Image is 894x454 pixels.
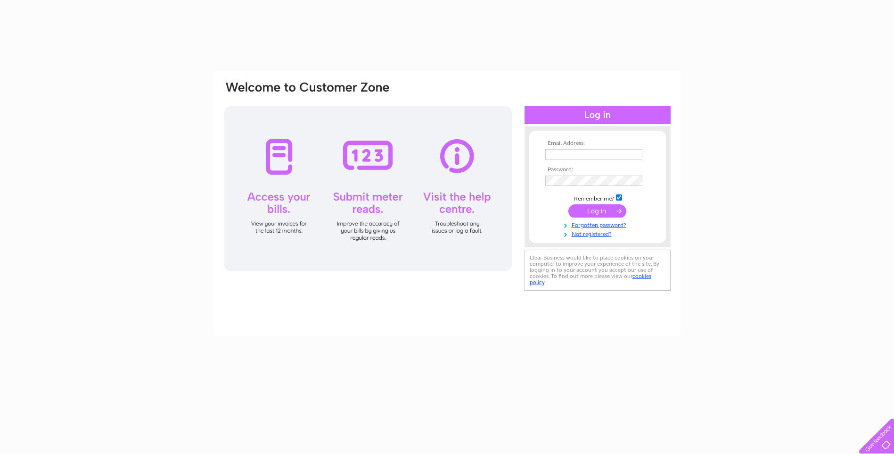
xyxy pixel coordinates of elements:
[568,204,626,218] input: Submit
[543,140,652,147] th: Email Address:
[545,229,652,238] a: Not registered?
[545,220,652,229] a: Forgotten password?
[543,193,652,202] td: Remember me?
[543,167,652,173] th: Password:
[525,250,671,291] div: Clear Business would like to place cookies on your computer to improve your experience of the sit...
[530,273,651,286] a: cookies policy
